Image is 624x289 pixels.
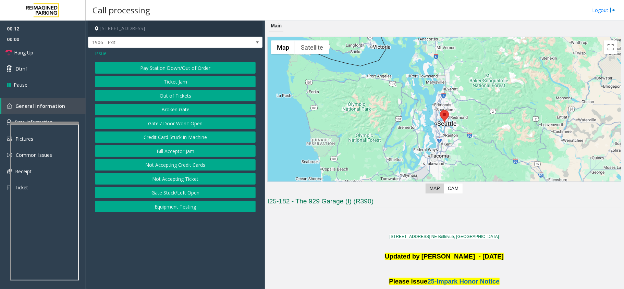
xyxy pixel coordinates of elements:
label: Map [426,184,444,193]
img: logout [610,7,615,14]
div: Main [269,21,283,32]
span: Please issue [389,278,427,285]
span: 1906 - Exit [88,37,228,48]
div: 929 108th Avenue Northeast, Bellevue, WA [440,110,449,123]
img: 'icon' [7,152,12,158]
button: Pay Station Down/Out of Order [95,62,256,74]
button: Bill Acceptor Jam [95,145,256,157]
span: Issue [95,50,107,57]
button: Equipment Testing [95,201,256,212]
button: Broken Gate [95,104,256,115]
img: 'icon' [7,103,12,109]
a: 25-Impark Honor Notice [427,274,499,286]
img: 'icon' [7,119,11,125]
img: 'icon' [7,185,11,191]
a: General Information [1,98,86,114]
button: Show satellite imagery [295,40,329,54]
h4: [STREET_ADDRESS] [88,21,262,37]
h3: I25-182 - The 929 Garage (I) (R390) [267,197,621,208]
img: 'icon' [7,137,12,141]
b: Updated by [PERSON_NAME] - [DATE] [385,253,504,260]
button: Credit Card Stuck in Machine [95,131,256,143]
span: General Information [15,103,65,109]
span: Pause [14,81,27,88]
label: CAM [444,184,463,193]
button: Not Accepting Ticket [95,173,256,185]
span: 25-Impark Honor Notice [427,278,499,285]
a: Logout [592,7,615,14]
button: Ticket Jam [95,76,256,88]
span: Hang Up [14,49,33,56]
button: Show street map [271,40,295,54]
a: [STREET_ADDRESS] NE Bellevue, [GEOGRAPHIC_DATA] [390,234,499,239]
button: Gate / Door Won't Open [95,117,256,129]
img: 'icon' [7,169,12,174]
button: Out of Tickets [95,90,256,101]
button: Toggle fullscreen view [604,40,617,54]
span: Rate Information [15,119,53,125]
span: Dtmf [15,65,27,72]
button: Not Accepting Credit Cards [95,159,256,171]
h3: Call processing [89,2,154,18]
button: Gate Stuck/Left Open [95,187,256,199]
